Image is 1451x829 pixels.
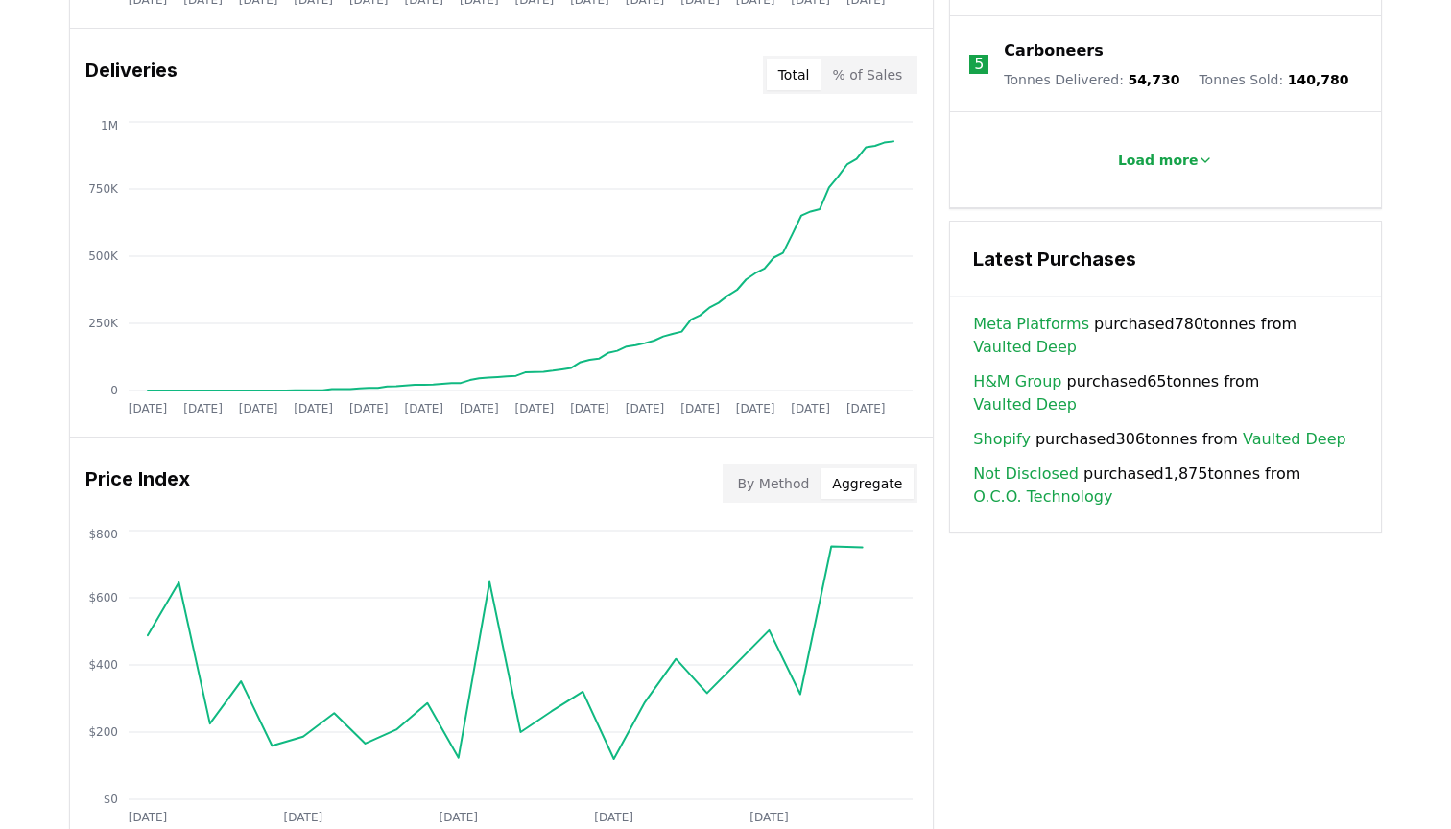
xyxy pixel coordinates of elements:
[183,402,223,415] tspan: [DATE]
[1128,72,1179,87] span: 54,730
[349,402,389,415] tspan: [DATE]
[973,393,1077,416] a: Vaulted Deep
[973,370,1061,393] a: H&M Group
[1243,428,1346,451] a: Vaulted Deep
[570,402,609,415] tspan: [DATE]
[404,402,443,415] tspan: [DATE]
[88,528,118,541] tspan: $800
[1288,72,1349,87] span: 140,780
[791,402,830,415] tspan: [DATE]
[973,370,1358,416] span: purchased 65 tonnes from
[680,402,720,415] tspan: [DATE]
[973,486,1112,509] a: O.C.O. Technology
[846,402,886,415] tspan: [DATE]
[1004,39,1103,62] a: Carboneers
[88,725,118,739] tspan: $200
[726,468,821,499] button: By Method
[736,402,775,415] tspan: [DATE]
[821,59,914,90] button: % of Sales
[749,811,789,824] tspan: [DATE]
[104,793,118,806] tspan: $0
[439,811,478,824] tspan: [DATE]
[973,245,1358,273] h3: Latest Purchases
[973,313,1089,336] a: Meta Platforms
[88,182,119,196] tspan: 750K
[974,53,984,76] p: 5
[973,462,1079,486] a: Not Disclosed
[294,402,333,415] tspan: [DATE]
[1004,70,1179,89] p: Tonnes Delivered :
[973,313,1358,359] span: purchased 780 tonnes from
[101,119,118,132] tspan: 1M
[284,811,323,824] tspan: [DATE]
[1103,141,1229,179] button: Load more
[973,336,1077,359] a: Vaulted Deep
[88,317,119,330] tspan: 250K
[110,384,118,397] tspan: 0
[973,462,1358,509] span: purchased 1,875 tonnes from
[239,402,278,415] tspan: [DATE]
[85,56,178,94] h3: Deliveries
[1199,70,1348,89] p: Tonnes Sold :
[129,402,168,415] tspan: [DATE]
[821,468,914,499] button: Aggregate
[88,658,118,672] tspan: $400
[88,249,119,263] tspan: 500K
[594,811,633,824] tspan: [DATE]
[973,428,1345,451] span: purchased 306 tonnes from
[129,811,168,824] tspan: [DATE]
[515,402,555,415] tspan: [DATE]
[767,59,821,90] button: Total
[973,428,1031,451] a: Shopify
[85,464,190,503] h3: Price Index
[626,402,665,415] tspan: [DATE]
[460,402,499,415] tspan: [DATE]
[88,591,118,604] tspan: $600
[1118,151,1199,170] p: Load more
